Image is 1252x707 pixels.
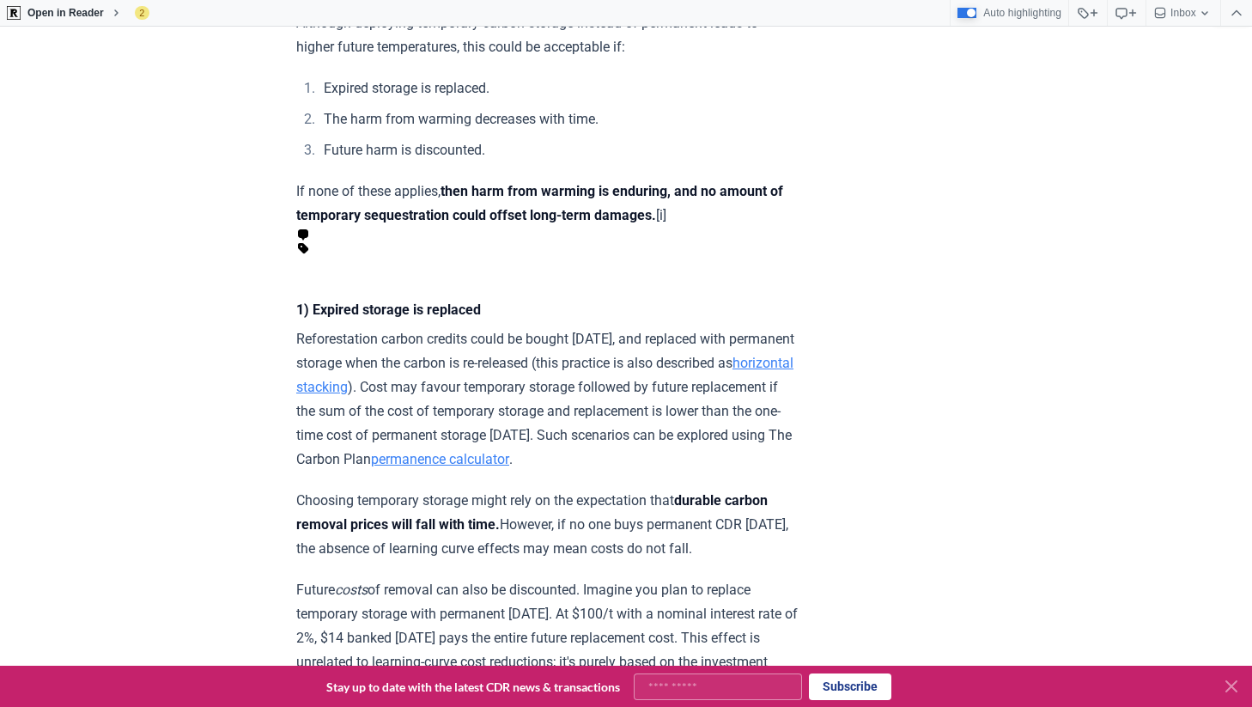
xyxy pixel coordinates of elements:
a: horizontal stacking [296,355,793,395]
rw-highlight: Expired storage is replaced. [324,80,489,96]
rw-highlight: If none of these applies, [296,183,441,199]
rw-highlight: The harm from warming decreases with time. [324,111,599,127]
rw-highlight: then harm from warming is enduring, and no amount of temporary sequestration could offset long-te... [296,183,783,223]
p: Reforestation carbon credits could be bought [DATE], and replaced with permanent storage when the... [296,327,799,472]
strong: 1) Expired storage is replaced [296,302,481,318]
rw-highlight: Although deploying temporary carbon storage instead of permanent leads to higher future temperatu... [296,15,758,55]
em: costs [335,582,368,598]
rw-highlight: [i] [296,207,799,255]
strong: durable carbon removal prices will fall with time. [296,492,768,533]
rw-highlight: Future harm is discounted. [324,142,485,158]
a: permanence calculator [371,451,509,467]
p: Choosing temporary storage might rely on the expectation that However, if no one buys permanent C... [296,489,799,561]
